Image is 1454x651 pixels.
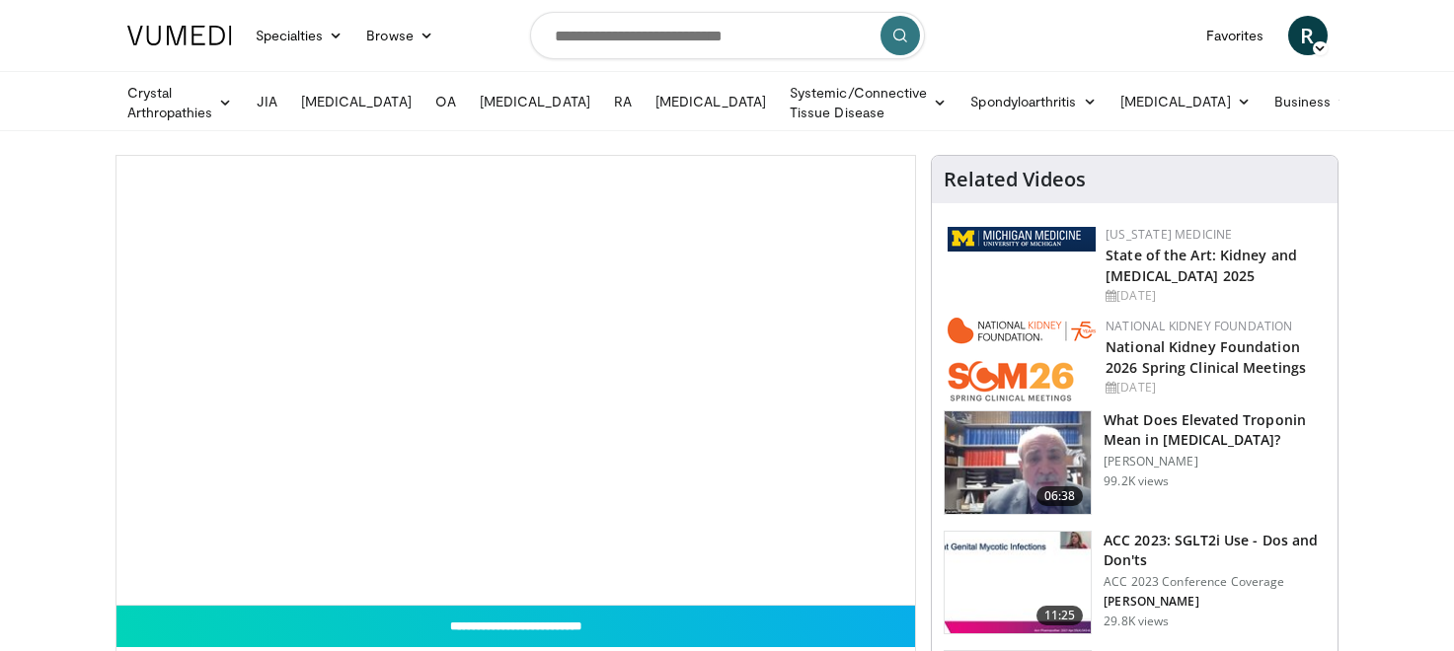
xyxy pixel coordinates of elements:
[1288,16,1328,55] a: R
[1106,318,1292,334] a: National Kidney Foundation
[245,82,289,121] a: JIA
[945,532,1091,634] img: 9258cdf1-0fbf-450b-845f-99397d12d24a.150x105_q85_crop-smart_upscale.jpg
[127,26,232,45] img: VuMedi Logo
[115,83,245,122] a: Crystal Arthropathies
[945,411,1091,514] img: 98daf78a-1d22-4ebe-927e-10afe95ffd94.150x105_q85_crop-smart_upscale.jpg
[1104,473,1169,489] p: 99.2K views
[1106,226,1232,243] a: [US_STATE] Medicine
[644,82,778,121] a: [MEDICAL_DATA]
[1104,614,1169,629] p: 29.8K views
[1036,606,1084,625] span: 11:25
[1104,574,1326,590] p: ACC 2023 Conference Coverage
[958,82,1108,121] a: Spondyloarthritis
[1106,246,1297,285] a: State of the Art: Kidney and [MEDICAL_DATA] 2025
[1104,531,1326,570] h3: ACC 2023: SGLT2i Use - Dos and Don'ts
[1036,486,1084,506] span: 06:38
[944,410,1326,515] a: 06:38 What Does Elevated Troponin Mean in [MEDICAL_DATA]? [PERSON_NAME] 99.2K views
[944,168,1086,191] h4: Related Videos
[1263,82,1363,121] a: Business
[1104,410,1326,450] h3: What Does Elevated Troponin Mean in [MEDICAL_DATA]?
[423,82,468,121] a: OA
[530,12,925,59] input: Search topics, interventions
[1109,82,1263,121] a: [MEDICAL_DATA]
[116,156,916,606] video-js: Video Player
[1104,454,1326,470] p: [PERSON_NAME]
[1194,16,1276,55] a: Favorites
[1106,379,1322,397] div: [DATE]
[244,16,355,55] a: Specialties
[944,531,1326,635] a: 11:25 ACC 2023: SGLT2i Use - Dos and Don'ts ACC 2023 Conference Coverage [PERSON_NAME] 29.8K views
[468,82,602,121] a: [MEDICAL_DATA]
[289,82,423,121] a: [MEDICAL_DATA]
[778,83,958,122] a: Systemic/Connective Tissue Disease
[1106,287,1322,305] div: [DATE]
[1106,337,1306,377] a: National Kidney Foundation 2026 Spring Clinical Meetings
[354,16,445,55] a: Browse
[948,227,1096,252] img: 5ed80e7a-0811-4ad9-9c3a-04de684f05f4.png.150x105_q85_autocrop_double_scale_upscale_version-0.2.png
[948,318,1096,401] img: 79503c0a-d5ce-4e31-88bd-91ebf3c563fb.png.150x105_q85_autocrop_double_scale_upscale_version-0.2.png
[602,82,644,121] a: RA
[1104,594,1326,610] p: [PERSON_NAME]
